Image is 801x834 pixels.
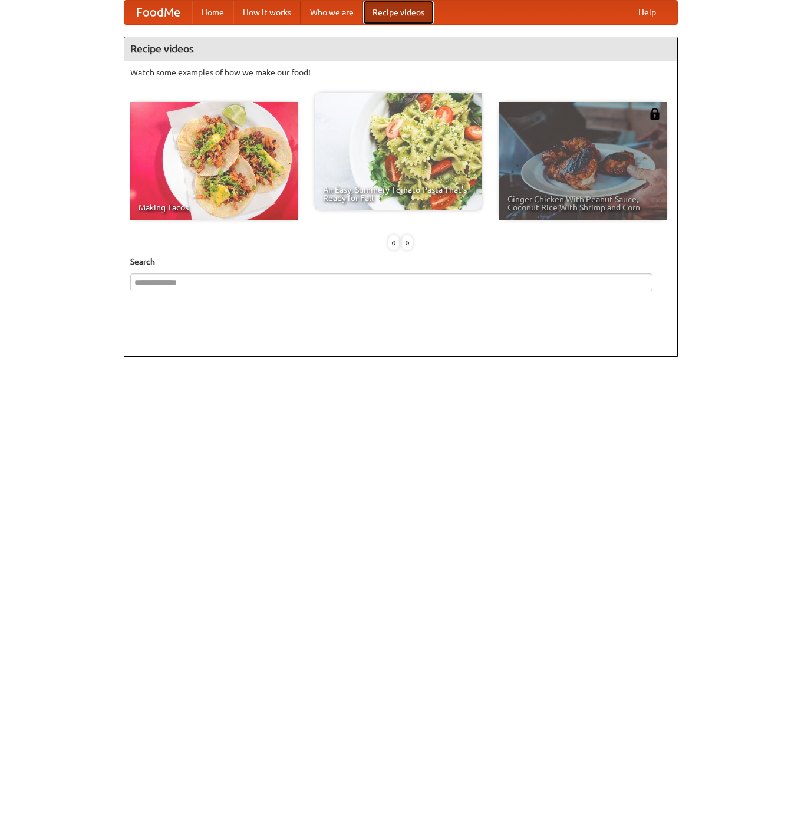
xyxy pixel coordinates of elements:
h4: Recipe videos [124,37,677,61]
a: Recipe videos [363,1,434,24]
a: Home [192,1,233,24]
div: » [402,235,413,250]
span: Making Tacos [139,203,289,212]
div: « [388,235,399,250]
a: Help [629,1,665,24]
h5: Search [130,256,671,268]
a: How it works [233,1,301,24]
a: Making Tacos [130,102,298,220]
a: FoodMe [124,1,192,24]
span: An Easy, Summery Tomato Pasta That's Ready for Fall [323,186,474,202]
img: 483408.png [649,108,661,120]
p: Watch some examples of how we make our food! [130,67,671,78]
a: An Easy, Summery Tomato Pasta That's Ready for Fall [315,93,482,210]
a: Who we are [301,1,363,24]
